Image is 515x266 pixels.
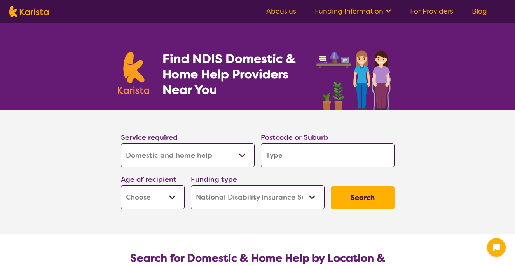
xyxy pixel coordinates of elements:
[121,175,176,184] label: Age of recipient
[162,51,306,97] h1: Find NDIS Domestic & Home Help Providers Near You
[261,143,395,167] input: Type
[121,133,178,142] label: Service required
[315,7,391,16] a: Funding Information
[410,7,453,16] a: For Providers
[266,7,296,16] a: About us
[314,42,397,110] img: domestic-help
[472,7,487,16] a: Blog
[191,175,237,184] label: Funding type
[261,133,328,142] label: Postcode or Suburb
[9,6,49,17] img: Karista logo
[331,186,395,209] button: Search
[118,52,150,94] img: Karista logo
